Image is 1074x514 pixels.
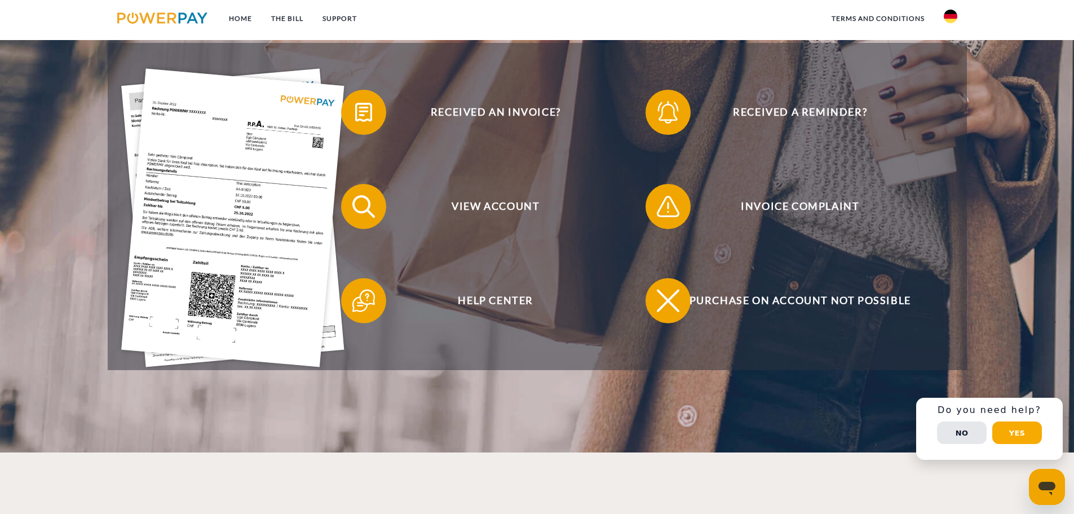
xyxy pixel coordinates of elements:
[350,287,378,315] img: qb_help.svg
[937,421,987,444] button: No
[646,184,939,229] button: Invoice complaint
[313,8,366,29] a: SUPPORT
[341,278,634,323] button: Help Center
[117,12,208,24] img: logo-powerpay.svg
[341,184,634,229] button: View account
[1029,469,1065,505] iframe: Schaltfläche zum Öffnen des Messaging-Fensters
[431,106,561,118] font: Received an invoice?
[832,14,925,23] font: terms and conditions
[690,294,911,306] font: Purchase on account not possible
[938,405,1041,415] font: Do you need help?
[944,10,957,23] img: de
[458,294,533,306] font: Help Center
[350,98,378,126] img: qb_bill.svg
[646,278,939,323] button: Purchase on account not possible
[1009,429,1025,437] font: Yes
[229,14,252,23] font: Home
[733,106,867,118] font: Received a reminder?
[956,429,968,437] font: No
[322,14,357,23] font: SUPPORT
[452,200,540,212] font: View account
[121,69,344,367] img: single_invoice_powerpay_de.jpg
[654,192,682,221] img: qb_warning.svg
[350,192,378,221] img: qb_search.svg
[992,421,1042,444] button: Yes
[219,8,262,29] a: Home
[271,14,303,23] font: THE BILL
[741,200,859,212] font: Invoice complaint
[654,287,682,315] img: qb_close.svg
[654,98,682,126] img: qb_bell.svg
[341,90,634,135] button: Received an invoice?
[916,398,1063,460] div: Quick help
[262,8,313,29] a: THE BILL
[822,8,934,29] a: terms and conditions
[646,90,939,135] button: Received a reminder?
